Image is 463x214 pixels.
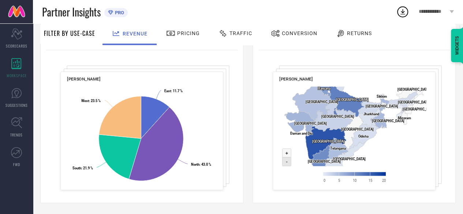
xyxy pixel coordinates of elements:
span: Pricing [177,30,200,36]
span: [PERSON_NAME] [279,76,313,82]
span: WORKSPACE [7,73,27,78]
text: - [286,159,288,164]
tspan: West [81,99,89,103]
span: Partner Insights [42,4,101,19]
text: : 11.7 % [164,89,183,93]
span: Filter By Use-Case [44,29,95,38]
span: Returns [347,30,372,36]
text: [GEOGRAPHIC_DATA] [397,87,430,91]
span: PRO [113,10,124,15]
text: 0 [324,178,325,182]
text: : 21.9 % [72,166,93,170]
span: FWD [13,162,20,167]
div: Open download list [396,5,409,18]
tspan: North [191,162,199,166]
span: Conversion [282,30,317,36]
text: [GEOGRAPHIC_DATA] [366,104,398,108]
tspan: East [164,89,171,93]
text: [GEOGRAPHIC_DATA] [341,127,374,131]
span: SUGGESTIONS [5,102,28,108]
text: : 43.0 % [191,162,211,166]
text: Mizoram [398,116,411,120]
text: [GEOGRAPHIC_DATA] [294,121,327,125]
span: Revenue [123,31,148,37]
span: Traffic [229,30,252,36]
text: 5 [338,178,340,182]
text: Telangana [330,146,346,150]
text: [GEOGRAPHIC_DATA] [336,97,369,101]
text: + [285,150,288,156]
text: [GEOGRAPHIC_DATA] [305,100,338,104]
text: Haryana [318,86,331,90]
span: SCORECARDS [6,43,27,49]
span: [PERSON_NAME] [67,76,100,82]
text: [GEOGRAPHIC_DATA] [372,119,404,123]
text: : 23.5 % [81,99,101,103]
text: Sikkim [377,94,387,98]
text: Odisha [358,134,369,138]
text: Jharkhand [363,112,379,116]
span: TRENDS [10,132,23,138]
tspan: South [72,166,81,170]
text: [GEOGRAPHIC_DATA] [398,100,430,104]
text: [GEOGRAPHIC_DATA] [308,159,340,164]
text: 10 [353,178,356,182]
text: [GEOGRAPHIC_DATA] [333,157,366,161]
text: [GEOGRAPHIC_DATA] [312,139,344,143]
text: [GEOGRAPHIC_DATA] [403,107,435,111]
text: 20 [382,178,385,182]
text: Daman and Diu [290,131,313,135]
text: [GEOGRAPHIC_DATA] [321,114,354,118]
text: 15 [368,178,372,182]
